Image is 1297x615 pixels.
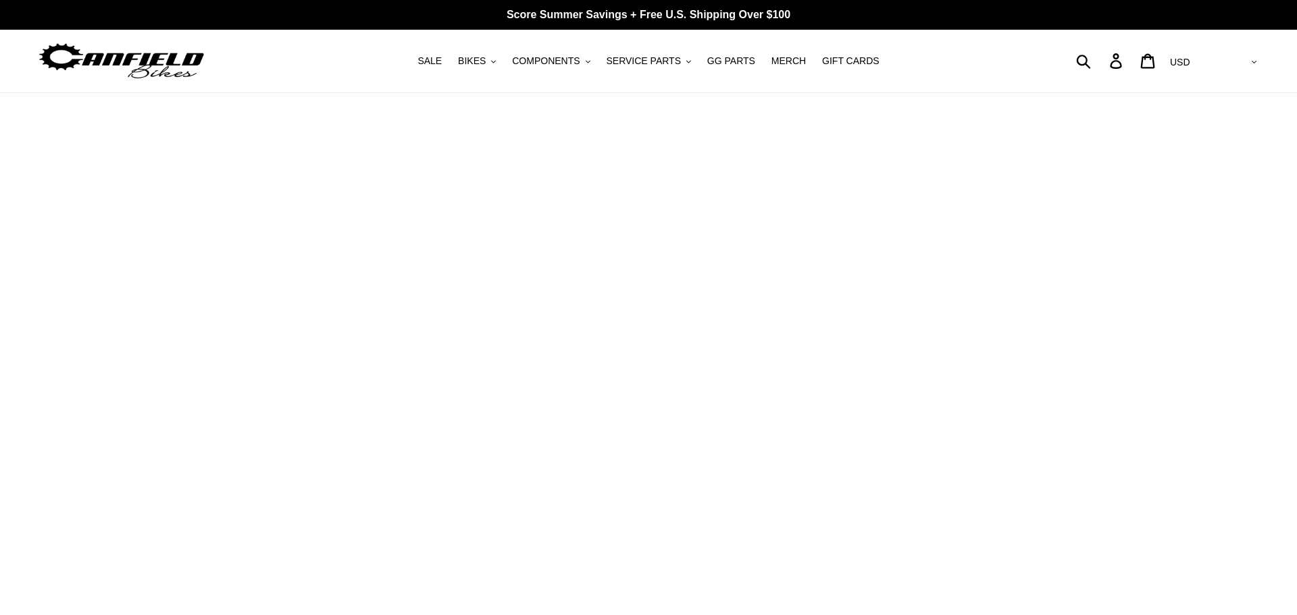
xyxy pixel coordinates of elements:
[451,52,503,70] button: BIKES
[701,52,762,70] a: GG PARTS
[458,55,486,67] span: BIKES
[771,55,806,67] span: MERCH
[822,55,880,67] span: GIFT CARDS
[599,52,697,70] button: SERVICE PARTS
[505,52,596,70] button: COMPONENTS
[417,55,442,67] span: SALE
[512,55,580,67] span: COMPONENTS
[606,55,680,67] span: SERVICE PARTS
[815,52,886,70] a: GIFT CARDS
[411,52,449,70] a: SALE
[37,40,206,82] img: Canfield Bikes
[1084,46,1118,76] input: Search
[707,55,755,67] span: GG PARTS
[765,52,813,70] a: MERCH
